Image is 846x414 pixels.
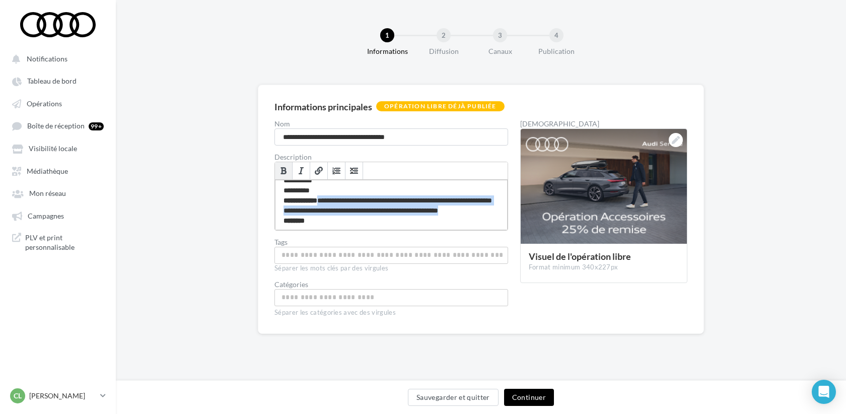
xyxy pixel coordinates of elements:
[277,249,506,261] input: Permet aux affiliés de trouver l'opération libre plus facilement
[14,391,22,401] span: Cl
[29,145,77,153] span: Visibilité locale
[27,122,85,130] span: Boîte de réception
[6,229,110,256] a: PLV et print personnalisable
[29,189,66,198] span: Mon réseau
[408,389,499,406] button: Sauvegarder et quitter
[29,391,96,401] p: [PERSON_NAME]
[529,252,679,261] div: Visuel de l'opération libre
[25,233,104,252] span: PLV et print personnalisable
[27,77,77,86] span: Tableau de bord
[529,263,679,272] div: Format minimum 340x227px
[524,46,589,56] div: Publication
[274,239,508,246] label: Tags
[274,264,508,273] div: Séparer les mots clés par des virgules
[6,184,110,202] a: Mon réseau
[28,212,64,220] span: Campagnes
[274,102,372,111] div: Informations principales
[468,46,532,56] div: Canaux
[274,289,508,306] div: Choisissez une catégorie
[8,386,108,405] a: Cl [PERSON_NAME]
[6,206,110,225] a: Campagnes
[380,28,394,42] div: 1
[89,122,104,130] div: 99+
[274,154,508,161] label: Description
[437,28,451,42] div: 2
[274,120,508,127] label: Nom
[493,28,507,42] div: 3
[277,292,506,303] input: Choisissez une catégorie
[504,389,554,406] button: Continuer
[328,162,345,179] a: Insérer/Supprimer une liste numérotée
[27,99,62,108] span: Opérations
[274,281,508,288] div: Catégories
[549,28,563,42] div: 4
[6,94,110,112] a: Opérations
[275,162,293,179] a: Gras (⌘+B)
[310,162,328,179] a: Lien
[27,54,67,63] span: Notifications
[520,120,687,127] div: [DEMOGRAPHIC_DATA]
[376,101,505,111] div: Opération libre déjà publiée
[6,72,110,90] a: Tableau de bord
[345,162,363,179] a: Insérer/Supprimer une liste à puces
[6,49,106,67] button: Notifications
[6,162,110,180] a: Médiathèque
[411,46,476,56] div: Diffusion
[274,247,508,264] div: Permet aux affiliés de trouver l'opération libre plus facilement
[6,116,110,135] a: Boîte de réception 99+
[812,380,836,404] div: Open Intercom Messenger
[6,139,110,157] a: Visibilité locale
[27,167,68,175] span: Médiathèque
[275,180,508,230] div: Permet de préciser les enjeux de la campagne à vos affiliés
[355,46,419,56] div: Informations
[293,162,310,179] a: Italique (⌘+I)
[274,306,508,317] div: Séparer les catégories avec des virgules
